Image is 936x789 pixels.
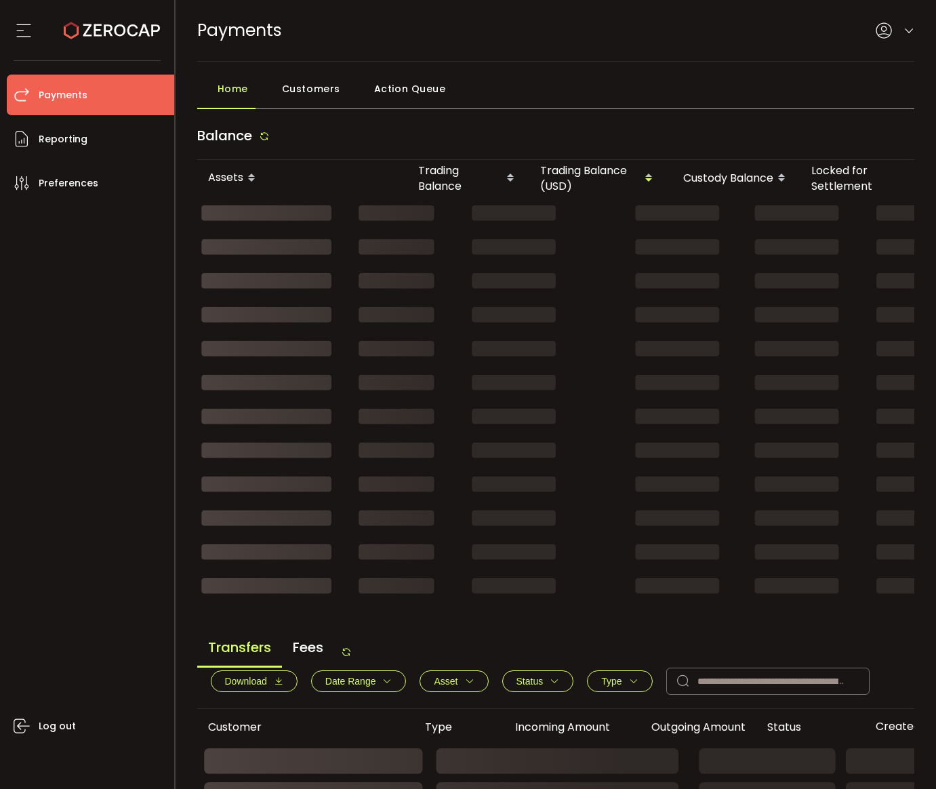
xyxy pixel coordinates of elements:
div: Incoming Amount [485,719,621,735]
span: Fees [282,629,334,666]
span: Customers [282,75,340,102]
span: Download [225,676,267,687]
span: Status [516,676,544,687]
span: Log out [39,716,76,736]
span: Home [218,75,248,102]
div: Locked for Settlement [800,163,936,194]
button: Type [587,670,652,692]
button: Date Range [311,670,407,692]
span: Payments [39,85,87,105]
span: Balance [197,126,252,145]
div: Trading Balance [407,163,529,194]
span: Reporting [39,129,87,149]
div: Assets [197,167,407,190]
div: Status [756,719,865,735]
div: Custody Balance [665,167,800,190]
div: Trading Balance (USD) [529,163,665,194]
div: Customer [197,719,414,735]
div: Type [414,719,485,735]
span: Date Range [325,676,376,687]
button: Asset [420,670,488,692]
span: Asset [434,676,457,687]
div: Outgoing Amount [621,719,756,735]
span: Type [601,676,622,687]
span: Transfers [197,629,282,668]
span: Action Queue [374,75,446,102]
span: Preferences [39,174,98,193]
button: Download [211,670,298,692]
span: Payments [197,18,282,42]
button: Status [502,670,574,692]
